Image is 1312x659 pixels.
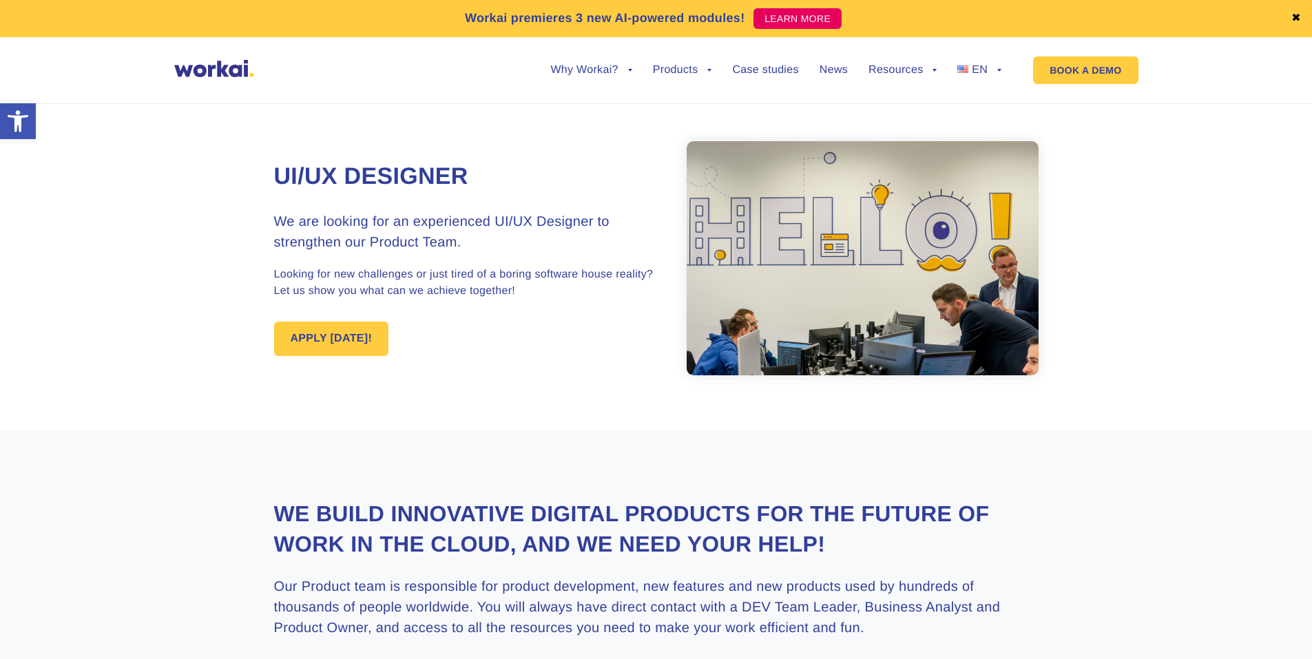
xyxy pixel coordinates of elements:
[274,322,389,356] a: APPLY [DATE]!
[274,499,1039,558] h2: We build innovative digital products for the future of work in the Cloud, and we need your help!
[972,64,988,76] span: EN
[653,65,712,76] a: Products
[1291,13,1301,24] a: ✖
[868,65,937,76] a: Resources
[820,65,848,76] a: News
[274,266,656,300] p: Looking for new challenges or just tired of a boring software house reality? Let us show you what...
[1033,56,1138,84] a: BOOK A DEMO
[274,211,656,253] h3: We are looking for an experienced UI/UX Designer to strengthen our Product Team.
[753,8,842,29] a: LEARN MORE
[274,576,1039,638] h3: Our Product team is responsible for product development, new features and new products used by hu...
[465,9,745,28] p: Workai premieres 3 new AI-powered modules!
[274,161,656,193] h1: UI/UX Designer
[732,65,798,76] a: Case studies
[550,65,632,76] a: Why Workai?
